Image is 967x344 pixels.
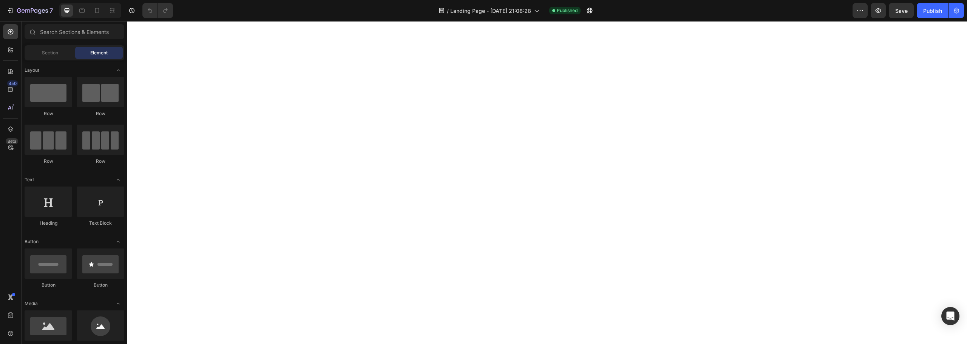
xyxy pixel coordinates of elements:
div: Row [25,110,72,117]
button: Publish [917,3,948,18]
span: Text [25,176,34,183]
div: Heading [25,220,72,227]
div: Beta [6,138,18,144]
div: Row [77,158,124,165]
span: Toggle open [112,298,124,310]
span: Layout [25,67,39,74]
div: Row [77,110,124,117]
div: 450 [7,80,18,86]
div: Open Intercom Messenger [941,307,959,325]
span: Element [90,49,108,56]
span: Toggle open [112,174,124,186]
p: 7 [49,6,53,15]
div: Button [25,282,72,288]
span: Button [25,238,39,245]
span: Landing Page - [DATE] 21:08:28 [450,7,531,15]
span: Published [557,7,578,14]
span: Toggle open [112,236,124,248]
div: Text Block [77,220,124,227]
div: Row [25,158,72,165]
div: Publish [923,7,942,15]
span: Section [42,49,58,56]
div: Undo/Redo [142,3,173,18]
div: Button [77,282,124,288]
input: Search Sections & Elements [25,24,124,39]
button: Save [889,3,914,18]
span: Toggle open [112,64,124,76]
span: Save [895,8,908,14]
iframe: Design area [127,21,967,344]
span: Media [25,300,38,307]
span: / [447,7,449,15]
button: 7 [3,3,56,18]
